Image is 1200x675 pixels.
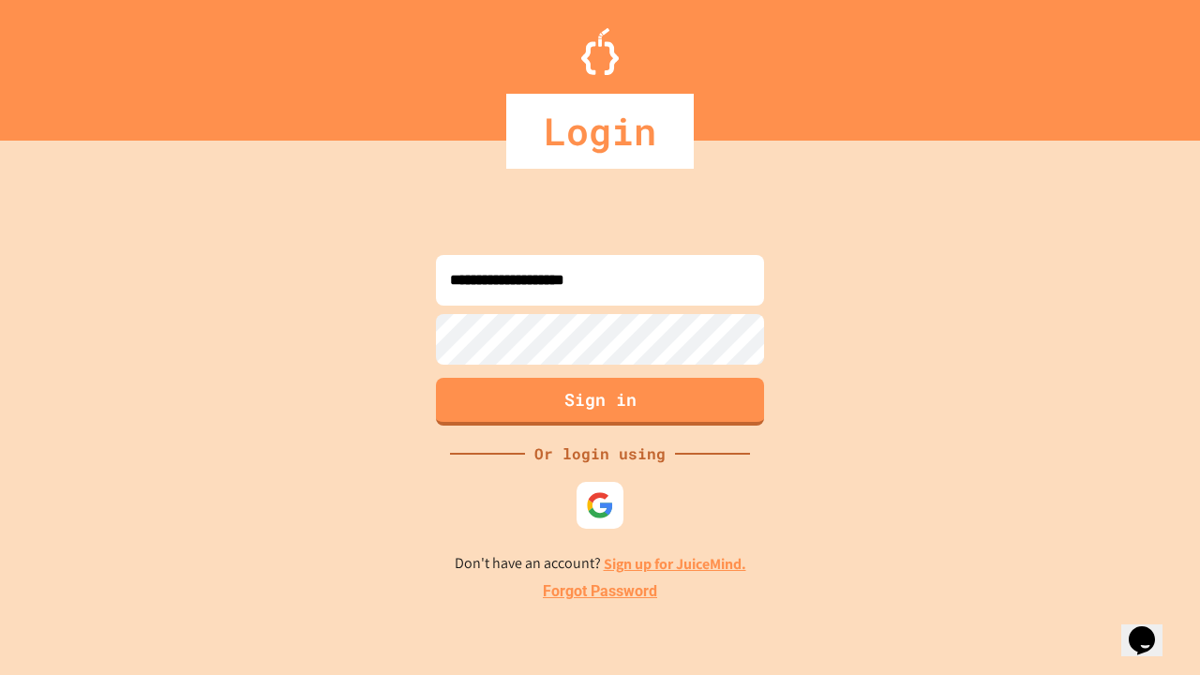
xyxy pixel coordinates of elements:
img: Logo.svg [581,28,619,75]
a: Sign up for JuiceMind. [604,554,746,574]
div: Login [506,94,694,169]
iframe: chat widget [1121,600,1181,656]
p: Don't have an account? [455,552,746,576]
button: Sign in [436,378,764,426]
div: Or login using [525,442,675,465]
iframe: chat widget [1044,518,1181,598]
a: Forgot Password [543,580,657,603]
img: google-icon.svg [586,491,614,519]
